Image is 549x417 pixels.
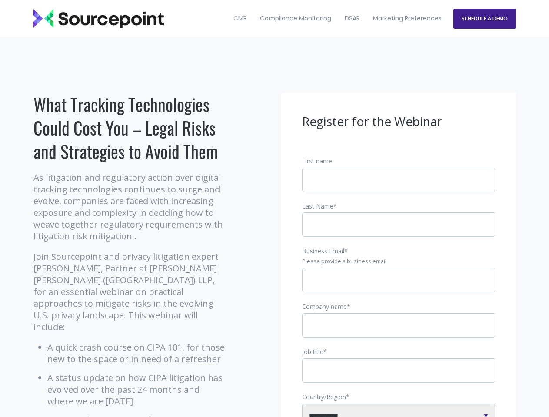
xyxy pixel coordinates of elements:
[302,157,332,165] span: First name
[302,302,347,311] span: Company name
[33,9,164,28] img: Sourcepoint_logo_black_transparent (2)-2
[33,93,227,163] h1: What Tracking Technologies Could Cost You – Legal Risks and Strategies to Avoid Them
[302,113,495,130] h3: Register for the Webinar
[47,372,227,407] li: A status update on how CIPA litigation has evolved over the past 24 months and where we are [DATE]
[33,172,227,242] p: As litigation and regulatory action over digital tracking technologies continues to surge and evo...
[302,347,323,356] span: Job title
[302,202,333,210] span: Last Name
[47,341,227,365] li: A quick crash course on CIPA 101, for those new to the space or in need of a refresher
[453,9,516,29] a: SCHEDULE A DEMO
[302,247,344,255] span: Business Email
[302,258,495,265] legend: Please provide a business email
[33,251,227,333] p: Join Sourcepoint and privacy litigation expert [PERSON_NAME], Partner at [PERSON_NAME] [PERSON_NA...
[302,393,346,401] span: Country/Region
